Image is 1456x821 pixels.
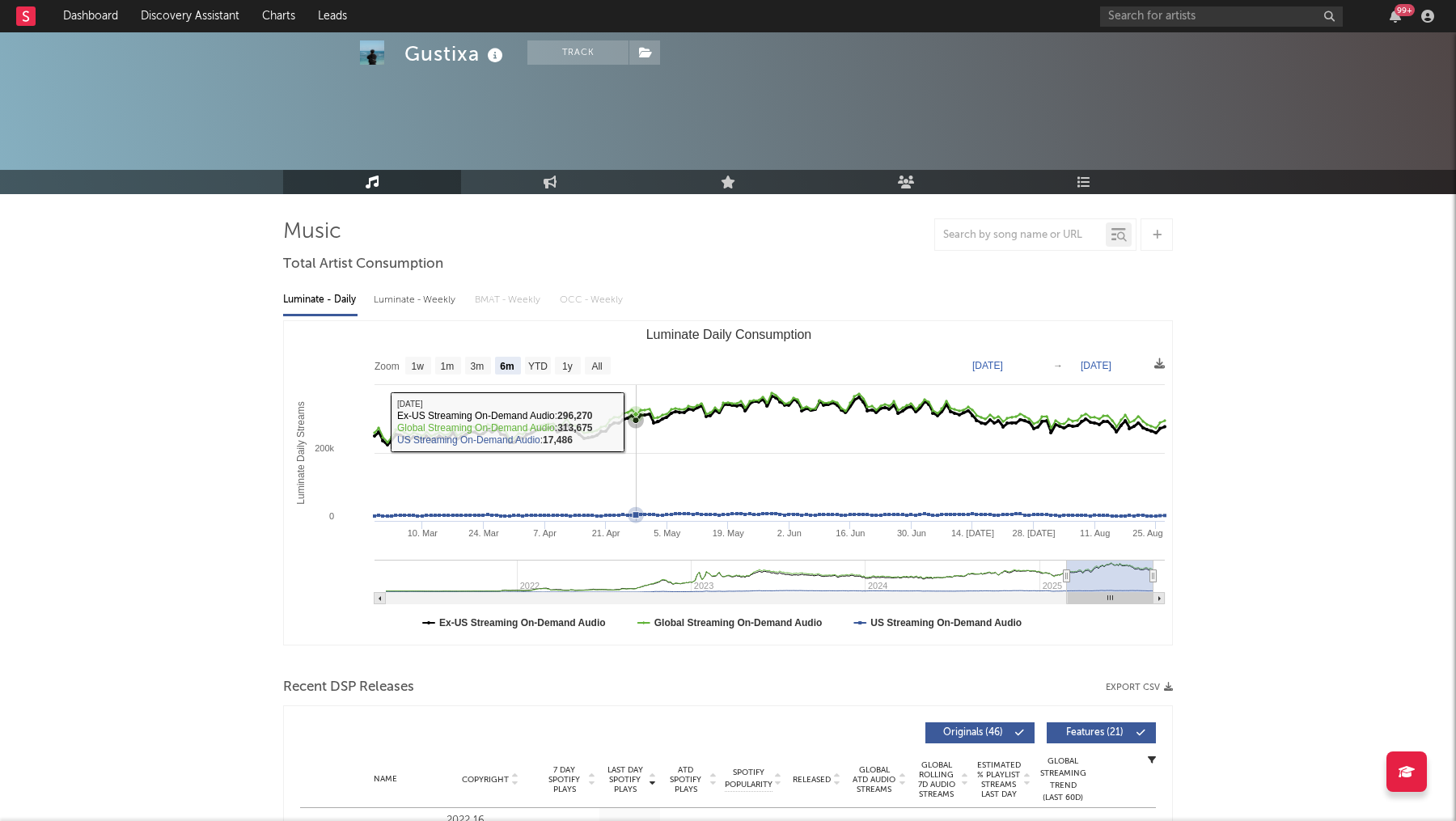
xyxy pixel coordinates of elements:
text: 2. Jun [777,528,802,538]
text: 200k [315,443,334,453]
text: 1y [562,361,573,372]
input: Search for artists [1100,6,1343,27]
text: Luminate Daily Streams [295,401,307,504]
text: 0 [329,511,334,521]
span: Recent DSP Releases [283,678,414,697]
text: 7. Apr [533,528,557,538]
span: Features ( 21 ) [1057,728,1132,738]
text: 1w [412,361,425,372]
div: Luminate - Weekly [374,286,459,314]
span: Estimated % Playlist Streams Last Day [976,760,1021,799]
span: Copyright [462,775,509,785]
text: US Streaming On-Demand Audio [870,617,1022,628]
text: 24. Mar [468,528,499,538]
text: 1m [441,361,455,372]
div: Global Streaming Trend (Last 60D) [1039,755,1087,804]
text: 28. [DATE] [1013,528,1056,538]
text: All [591,361,602,372]
text: 30. Jun [897,528,926,538]
text: Ex-US Streaming On-Demand Audio [439,617,606,628]
text: 14. [DATE] [951,528,994,538]
text: 6m [500,361,514,372]
div: Name [332,773,438,785]
input: Search by song name or URL [935,229,1106,242]
text: 21. Apr [592,528,620,538]
span: Last Day Spotify Plays [603,765,646,794]
text: [DATE] [972,360,1003,371]
div: 99 + [1395,4,1415,16]
text: Global Streaming On-Demand Audio [654,617,823,628]
text: Zoom [375,361,400,372]
span: Global ATD Audio Streams [852,765,896,794]
button: 99+ [1390,10,1401,23]
text: 10. Mar [408,528,438,538]
span: Originals ( 46 ) [936,728,1010,738]
text: 25. Aug [1132,528,1162,538]
span: Spotify Popularity [725,767,772,791]
text: 11. Aug [1080,528,1110,538]
text: YTD [528,361,548,372]
button: Track [527,40,629,65]
div: Luminate - Daily [283,286,358,314]
span: Released [793,775,831,785]
button: Features(21) [1047,722,1156,743]
span: Global Rolling 7D Audio Streams [914,760,959,799]
button: Originals(46) [925,722,1035,743]
text: → [1053,360,1063,371]
text: 3m [471,361,485,372]
text: 5. May [654,528,681,538]
text: 16. Jun [836,528,865,538]
span: Total Artist Consumption [283,255,443,274]
span: 7 Day Spotify Plays [543,765,586,794]
span: ATD Spotify Plays [664,765,707,794]
svg: Luminate Daily Consumption [284,321,1173,645]
text: [DATE] [1081,360,1111,371]
text: Luminate Daily Consumption [646,328,812,341]
text: 19. May [713,528,745,538]
div: Gustixa [404,40,507,67]
button: Export CSV [1106,683,1173,692]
